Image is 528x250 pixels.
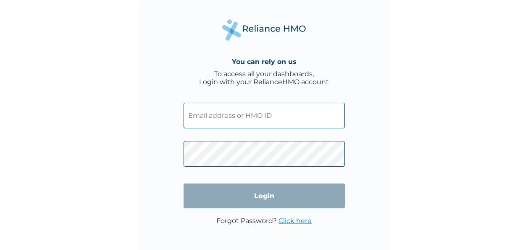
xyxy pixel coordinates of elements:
h4: You can rely on us [232,58,297,66]
input: Email address or HMO ID [184,103,345,128]
div: To access all your dashboards, Login with your RelianceHMO account [199,70,329,86]
p: Forgot Password? [216,217,312,225]
img: Reliance Health's Logo [222,19,306,41]
a: Click here [278,217,312,225]
input: Login [184,184,345,208]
